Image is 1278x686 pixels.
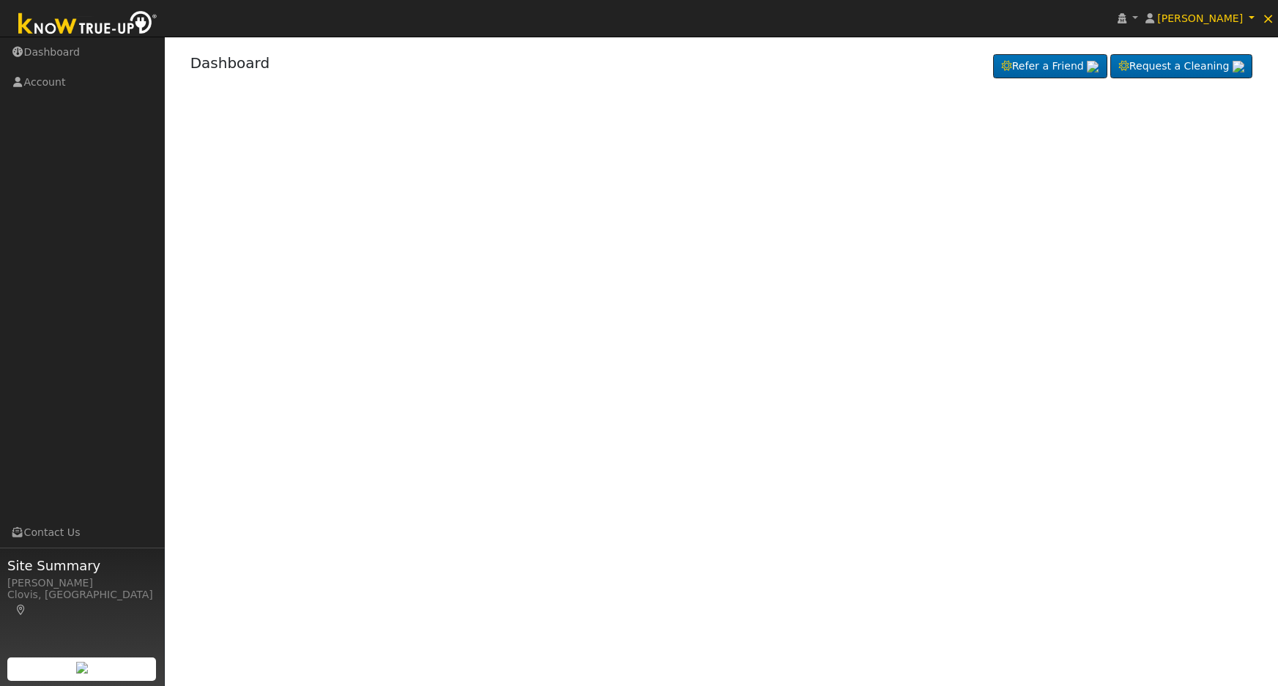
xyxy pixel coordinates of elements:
[76,662,88,674] img: retrieve
[1087,61,1099,72] img: retrieve
[7,575,157,591] div: [PERSON_NAME]
[190,54,270,72] a: Dashboard
[993,54,1107,79] a: Refer a Friend
[11,8,165,41] img: Know True-Up
[1233,61,1244,72] img: retrieve
[1110,54,1252,79] a: Request a Cleaning
[7,587,157,618] div: Clovis, [GEOGRAPHIC_DATA]
[1262,10,1274,27] span: ×
[1157,12,1243,24] span: [PERSON_NAME]
[15,604,28,616] a: Map
[7,556,157,575] span: Site Summary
